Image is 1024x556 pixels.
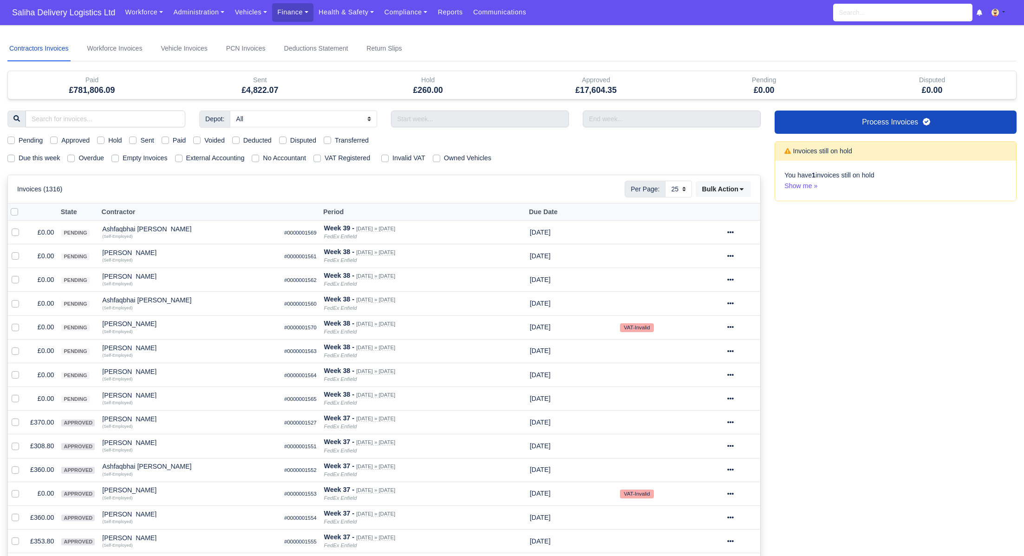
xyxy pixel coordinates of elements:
[687,85,841,95] h5: £0.00
[284,277,317,283] small: #0000001562
[102,511,277,517] div: [PERSON_NAME]
[186,153,245,164] label: External Accounting
[243,135,272,146] label: Deducted
[284,491,317,497] small: #0000001553
[324,543,357,548] i: FedEx Enfield
[61,419,95,426] span: approved
[324,320,354,327] strong: Week 38 -
[530,276,551,283] span: 1 month from now
[102,392,277,399] div: [PERSON_NAME]
[284,373,317,378] small: #0000001564
[102,273,277,280] div: [PERSON_NAME]
[530,323,551,331] span: 1 month from now
[284,301,317,307] small: #0000001560
[356,297,395,303] small: [DATE] » [DATE]
[272,3,313,21] a: Finance
[229,3,272,21] a: Vehicles
[102,377,132,381] small: (Self-Employed)
[102,472,132,477] small: (Self-Employed)
[263,153,306,164] label: No Accountant
[102,297,277,303] div: Ashfaqbhai [PERSON_NAME]
[356,273,395,279] small: [DATE] » [DATE]
[102,400,132,405] small: (Self-Employed)
[102,345,277,351] div: [PERSON_NAME]
[290,135,316,146] label: Disputed
[356,439,395,445] small: [DATE] » [DATE]
[775,161,1016,201] div: You have invoices still on hold
[335,135,369,146] label: Transferred
[324,414,354,422] strong: Week 37 -
[102,535,277,541] div: [PERSON_NAME]
[391,111,569,127] input: Start week...
[324,257,357,263] i: FedEx Enfield
[26,315,58,339] td: £0.00
[392,153,425,164] label: Invalid VAT
[356,226,395,232] small: [DATE] » [DATE]
[356,249,395,255] small: [DATE] » [DATE]
[855,85,1009,95] h5: £0.00
[284,348,317,354] small: #0000001563
[140,135,154,146] label: Sent
[108,135,122,146] label: Hold
[61,348,89,355] span: pending
[365,36,404,61] a: Return Slips
[61,443,95,450] span: approved
[625,181,665,197] span: Per Page:
[26,458,58,482] td: £360.00
[61,229,89,236] span: pending
[8,71,176,99] div: Paid
[356,535,395,541] small: [DATE] » [DATE]
[168,3,229,21] a: Administration
[325,153,370,164] label: VAT Registered
[351,85,505,95] h5: £260.00
[320,203,526,221] th: Period
[620,323,653,332] small: VAT-Invalid
[78,153,104,164] label: Overdue
[324,343,354,351] strong: Week 38 -
[356,392,395,398] small: [DATE] » [DATE]
[356,321,395,327] small: [DATE] » [DATE]
[173,135,186,146] label: Paid
[102,321,277,327] div: [PERSON_NAME]
[61,491,95,497] span: approved
[530,252,551,260] span: 1 month from now
[17,185,62,193] h6: Invoices (1316)
[284,444,317,449] small: #0000001551
[61,396,89,403] span: pending
[530,229,551,236] span: 1 month from now
[15,75,169,85] div: Paid
[526,203,617,221] th: Due Date
[102,368,277,375] div: [PERSON_NAME]
[284,539,317,544] small: #0000001555
[324,367,354,374] strong: Week 38 -
[26,505,58,529] td: £360.00
[324,376,357,382] i: FedEx Enfield
[324,272,354,279] strong: Week 38 -
[183,75,337,85] div: Sent
[583,111,761,127] input: End week...
[530,371,551,379] span: 1 month from now
[61,277,89,284] span: pending
[344,71,512,99] div: Hold
[102,416,277,422] div: [PERSON_NAME]
[432,3,468,21] a: Reports
[102,487,277,493] div: [PERSON_NAME]
[224,36,267,61] a: PCN Invoices
[696,181,751,197] button: Bulk Action
[324,495,357,501] i: FedEx Enfield
[313,3,379,21] a: Health & Safety
[26,387,58,411] td: £0.00
[204,135,225,146] label: Voided
[282,36,350,61] a: Deductions Statement
[324,438,354,445] strong: Week 37 -
[102,306,132,310] small: (Self-Employed)
[519,85,673,95] h5: £17,604.35
[784,182,817,190] a: Show me »
[855,75,1009,85] div: Disputed
[324,424,357,429] i: FedEx Enfield
[530,347,551,354] span: 1 month from now
[102,329,132,334] small: (Self-Employed)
